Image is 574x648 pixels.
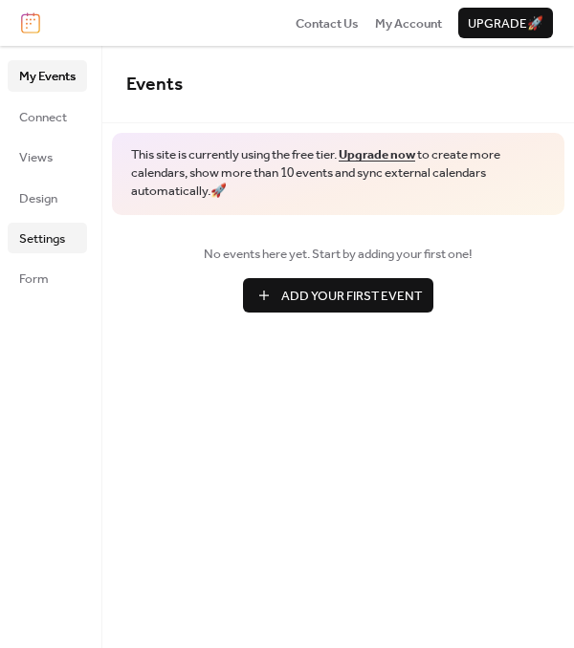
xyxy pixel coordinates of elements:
[296,14,359,33] span: Contact Us
[8,223,87,253] a: Settings
[296,13,359,32] a: Contact Us
[458,8,553,38] button: Upgrade🚀
[131,146,545,201] span: This site is currently using the free tier. to create more calendars, show more than 10 events an...
[468,14,543,33] span: Upgrade 🚀
[126,245,550,264] span: No events here yet. Start by adding your first one!
[126,67,183,102] span: Events
[8,60,87,91] a: My Events
[19,67,76,86] span: My Events
[8,263,87,293] a: Form
[21,12,40,33] img: logo
[19,270,49,289] span: Form
[19,148,53,167] span: Views
[8,141,87,172] a: Views
[281,287,422,306] span: Add Your First Event
[8,101,87,132] a: Connect
[339,142,415,167] a: Upgrade now
[8,183,87,213] a: Design
[375,14,442,33] span: My Account
[375,13,442,32] a: My Account
[126,278,550,313] a: Add Your First Event
[19,108,67,127] span: Connect
[19,229,65,248] span: Settings
[243,278,433,313] button: Add Your First Event
[19,189,57,208] span: Design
